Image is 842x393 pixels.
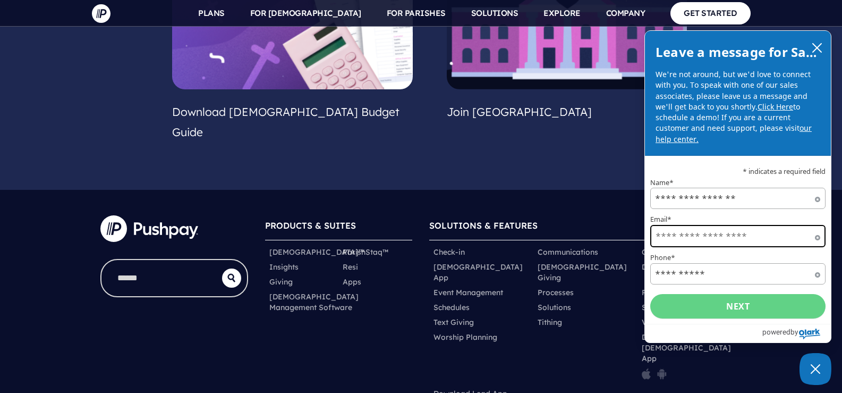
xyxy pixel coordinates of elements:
span: by [790,325,798,339]
a: Worship Planning [433,332,497,342]
a: Event Management [433,287,503,298]
input: Phone [650,263,826,285]
h6: SOLUTIONS & FEATURES [429,215,742,240]
input: Email [650,225,826,247]
h2: Leave a message for Sales! [656,41,820,63]
a: Giving [269,277,293,287]
a: Tithing [538,317,562,328]
a: Resi [343,262,358,272]
input: Name [650,188,826,209]
a: [DEMOGRAPHIC_DATA] Giving [538,262,633,283]
li: Download [DEMOGRAPHIC_DATA] App [637,330,742,386]
label: Name* [650,179,826,186]
a: Streaming [642,302,679,313]
a: Apps [343,277,361,287]
a: Volunteer Scheduling [642,317,718,328]
a: [DEMOGRAPHIC_DATA] App [433,262,529,283]
a: ParishStaq™ [343,247,388,257]
a: Solutions [538,302,571,313]
a: Communications [538,247,598,257]
button: Next [650,294,826,319]
a: Reporting and Insights [642,287,725,298]
a: Processes [538,287,574,298]
span: Required field [815,235,820,240]
a: Download [DEMOGRAPHIC_DATA] Budget Guide [172,105,399,139]
a: Insights [269,262,299,272]
span: Required field [815,197,820,202]
a: Content and Media [642,247,710,257]
img: pp_icon_gplay.png [657,368,667,380]
button: Close Chatbox [800,353,831,385]
a: [DEMOGRAPHIC_DATA] Management Software [269,291,359,313]
span: powered [762,325,790,339]
h6: PRODUCTS & SUITES [265,215,413,240]
a: our help center. [656,123,812,144]
p: * indicates a required field [650,168,826,175]
label: Phone* [650,254,826,261]
a: Check-in [433,247,465,257]
img: pp_icon_appstore.png [642,368,651,380]
a: [DEMOGRAPHIC_DATA]™ [269,247,364,257]
label: Email* [650,216,826,223]
div: olark chatbox [644,30,831,343]
p: We're not around, but we'd love to connect with you. To speak with one of our sales associates, p... [656,69,820,145]
a: Powered by Olark [762,324,831,342]
a: Join [GEOGRAPHIC_DATA] [447,105,592,119]
a: Donor Management [642,262,713,272]
a: Text Giving [433,317,474,328]
a: Click Here [758,102,793,112]
button: close chatbox [809,40,826,55]
a: GET STARTED [670,2,751,24]
a: Schedules [433,302,470,313]
span: Required field [815,272,820,278]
